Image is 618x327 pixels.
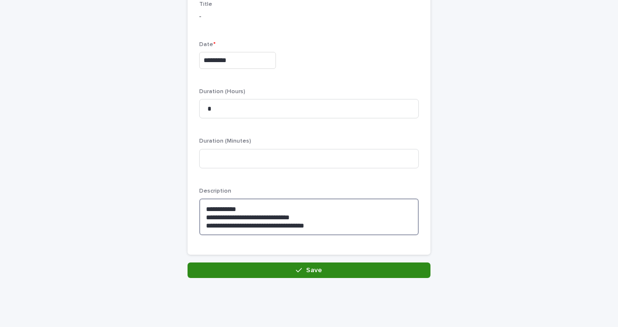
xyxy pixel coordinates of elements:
button: Save [188,262,430,278]
span: Save [306,267,322,274]
span: Description [199,188,231,194]
p: - [199,12,419,22]
span: Duration (Hours) [199,89,245,95]
span: Date [199,42,216,48]
span: Title [199,1,212,7]
span: Duration (Minutes) [199,138,251,144]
